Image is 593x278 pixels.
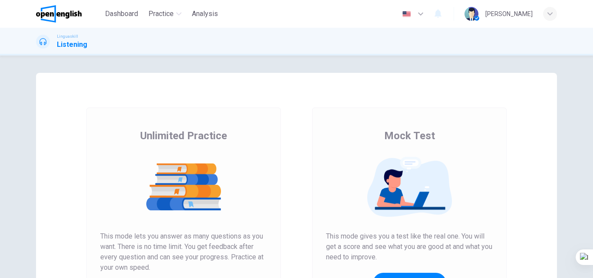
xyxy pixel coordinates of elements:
span: This mode gives you a test like the real one. You will get a score and see what you are good at a... [326,231,493,262]
span: Dashboard [105,9,138,19]
span: Analysis [192,9,218,19]
img: Profile picture [465,7,478,21]
img: OpenEnglish logo [36,5,82,23]
span: Practice [148,9,174,19]
button: Analysis [188,6,221,22]
h1: Listening [57,39,87,50]
span: Unlimited Practice [140,129,227,143]
span: Linguaskill [57,33,78,39]
div: [PERSON_NAME] [485,9,533,19]
button: Dashboard [102,6,142,22]
img: en [401,11,412,17]
span: This mode lets you answer as many questions as you want. There is no time limit. You get feedback... [100,231,267,273]
span: Mock Test [384,129,435,143]
a: OpenEnglish logo [36,5,102,23]
button: Practice [145,6,185,22]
